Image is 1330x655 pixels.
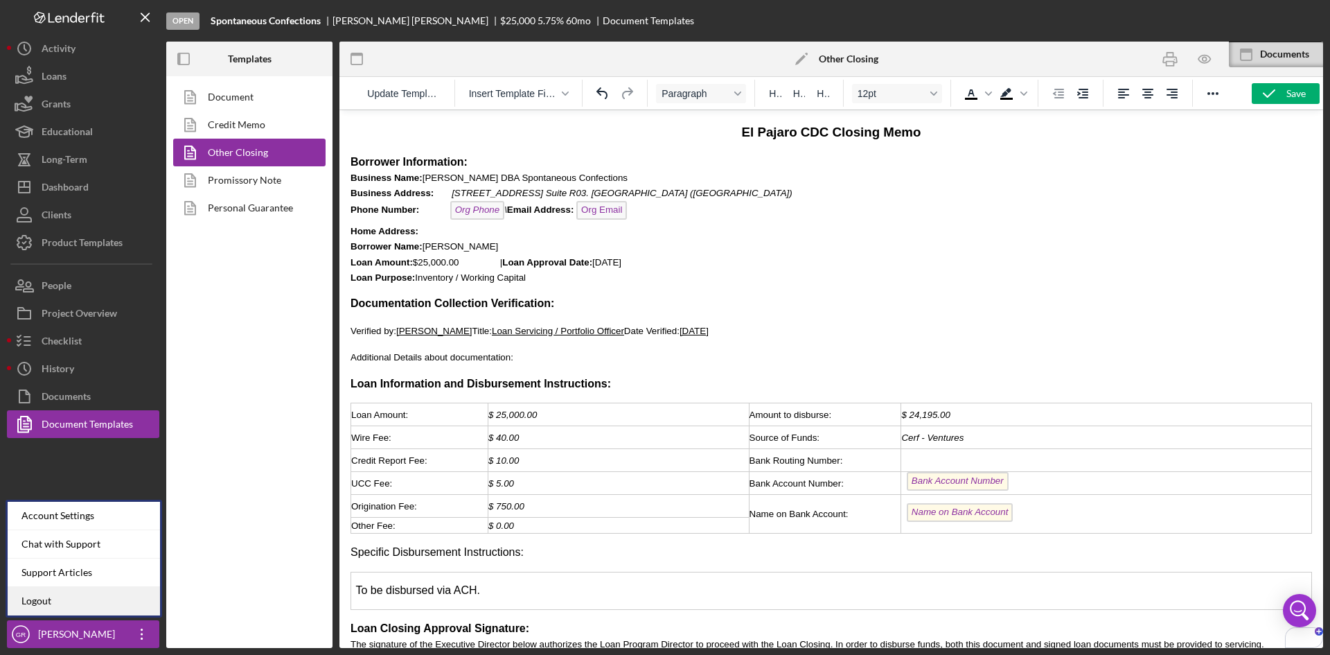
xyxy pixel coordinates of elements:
button: Insert Template Field [463,84,574,103]
a: Personal Guarantee [173,194,319,222]
span: H1 [769,88,781,99]
button: GR[PERSON_NAME] [7,620,159,648]
button: Checklist [7,327,159,355]
a: Other Closing [173,139,319,166]
a: Promissory Note [173,166,319,194]
text: GR [16,631,26,638]
span: Amount to disburse: [410,299,493,310]
a: Credit Memo [173,111,319,139]
span: Email Address: [168,94,235,105]
span: Other Fee: [12,410,56,421]
div: 60 mo [566,15,591,26]
span: [PERSON_NAME] [57,216,133,226]
button: People [7,272,159,299]
strong: Documentation Collection Verification: [11,187,215,199]
strong: Business Name: [11,62,83,73]
button: Long-Term [7,146,159,173]
a: Documents [7,383,159,410]
a: Dashboard [7,173,159,201]
span: H3 [817,88,829,99]
strong: Borrower Name: [11,131,83,141]
div: Open [166,12,199,30]
strong: Phone Number: [11,94,80,105]
button: Heading 2 [788,84,811,103]
span: The signature of the Executive Director below authorizes the Loan Program Director to proceed wit... [11,529,925,539]
span: Insert Template Field [469,88,558,99]
button: Reset the template to the current product template value [362,84,445,103]
div: History [42,355,74,386]
span: Source of Funds: [410,322,481,333]
span: Update Template [367,88,440,99]
button: Clients [7,201,159,229]
b: Templates [228,53,272,64]
strong: Loan Closing Approval Signature: [11,512,190,524]
button: Decrease indent [1047,84,1070,103]
button: Project Overview [7,299,159,327]
div: People [42,272,71,303]
button: Educational [7,118,159,146]
div: 5.75 % [538,15,564,26]
span: Bank Account Number [567,362,669,381]
button: Grants [7,90,159,118]
span: $25,000.00 | [DATE] [11,147,282,157]
h3: El Pajaro CDC Closing Memo [11,13,973,31]
strong: Home Address: [11,116,79,126]
iframe: Rich Text Area [339,110,1323,648]
span: Name on Bank Account [567,393,674,412]
span: 12pt [858,88,925,99]
div: Loans [42,62,66,94]
div: Background color Black [995,84,1029,103]
div: Document Templates [603,15,694,26]
a: Document [173,83,319,111]
button: Align right [1160,84,1184,103]
div: Long-Term [42,146,87,177]
span: [PERSON_NAME] [11,131,159,141]
button: Align center [1136,84,1160,103]
span: $ 24,195.00 [562,299,610,310]
body: To enrich screen reader interactions, please activate Accessibility in Grammarly extension settings [11,13,973,595]
button: History [7,355,159,383]
button: Reveal or hide additional toolbar items [1201,84,1225,103]
strong: Loan Information and Disbursement Instructions: [11,268,272,279]
span: Name on Bank Account: [410,399,509,409]
span: [PERSON_NAME] DBA Spontaneous Confections [11,62,288,73]
div: Documents [1260,49,1323,60]
span: Origination Fee: [12,391,78,401]
span: Loan Amount: [12,299,69,310]
td: To be disbursed via ACH. [12,462,973,499]
button: Increase indent [1071,84,1094,103]
button: Activity [7,35,159,62]
div: Save [1286,83,1306,104]
button: Document Templates [7,410,159,438]
button: Align left [1112,84,1135,103]
span: Credit Report Fee: [12,345,88,356]
button: Font size 12pt [852,84,942,103]
span: $ 40.00 [149,322,179,333]
button: Redo [615,84,639,103]
span: Inventory / Working Capital [11,162,186,173]
div: Dashboard [42,173,89,204]
button: Product Templates [7,229,159,256]
div: Clients [42,201,71,232]
em: [STREET_ADDRESS] Suite R03. [GEOGRAPHIC_DATA] ([GEOGRAPHIC_DATA]) [112,78,453,88]
button: Format Paragraph [656,84,746,103]
span: Wire Fee: [12,322,52,333]
div: Grants [42,90,71,121]
button: Heading 1 [763,84,787,103]
span: Bank Account Number: [410,368,504,378]
strong: Loan Approval Date: [163,147,253,157]
button: Heading 3 [811,84,835,103]
div: Product Templates [42,229,123,260]
em: \ [165,94,168,105]
div: Documents [42,383,91,414]
b: Spontaneous Confections [211,15,321,26]
div: Educational [42,118,93,149]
